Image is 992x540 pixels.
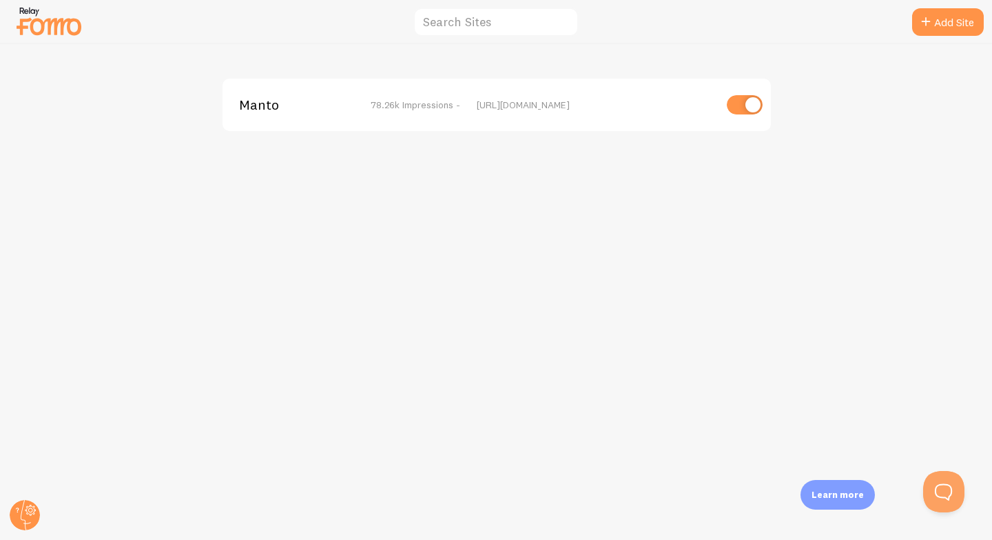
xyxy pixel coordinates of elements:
div: Learn more [800,480,875,510]
span: Manto [239,99,350,111]
p: Learn more [812,488,864,501]
div: [URL][DOMAIN_NAME] [477,99,714,111]
span: 78.26k Impressions - [371,99,460,111]
iframe: Help Scout Beacon - Open [923,471,964,512]
img: fomo-relay-logo-orange.svg [14,3,83,39]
